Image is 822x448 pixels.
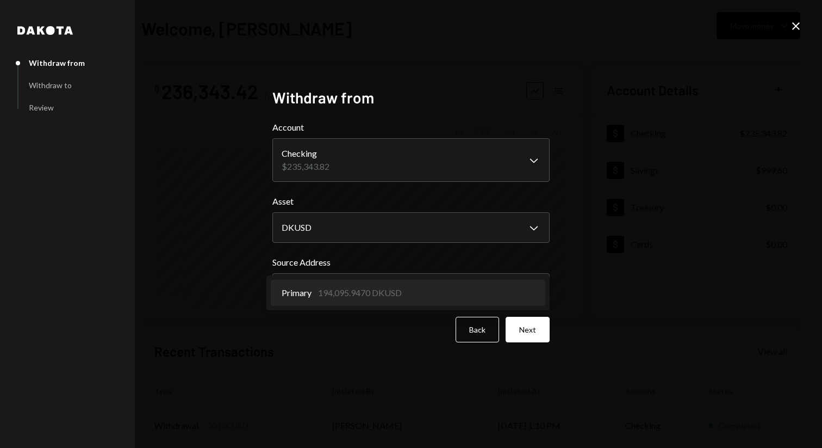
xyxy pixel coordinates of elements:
[272,256,550,269] label: Source Address
[318,286,402,299] div: 194,095.9470 DKUSD
[282,286,312,299] span: Primary
[456,317,499,342] button: Back
[272,212,550,243] button: Asset
[272,273,550,304] button: Source Address
[506,317,550,342] button: Next
[29,58,85,67] div: Withdraw from
[272,87,550,108] h2: Withdraw from
[29,103,54,112] div: Review
[272,138,550,182] button: Account
[29,81,72,90] div: Withdraw to
[272,121,550,134] label: Account
[272,195,550,208] label: Asset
